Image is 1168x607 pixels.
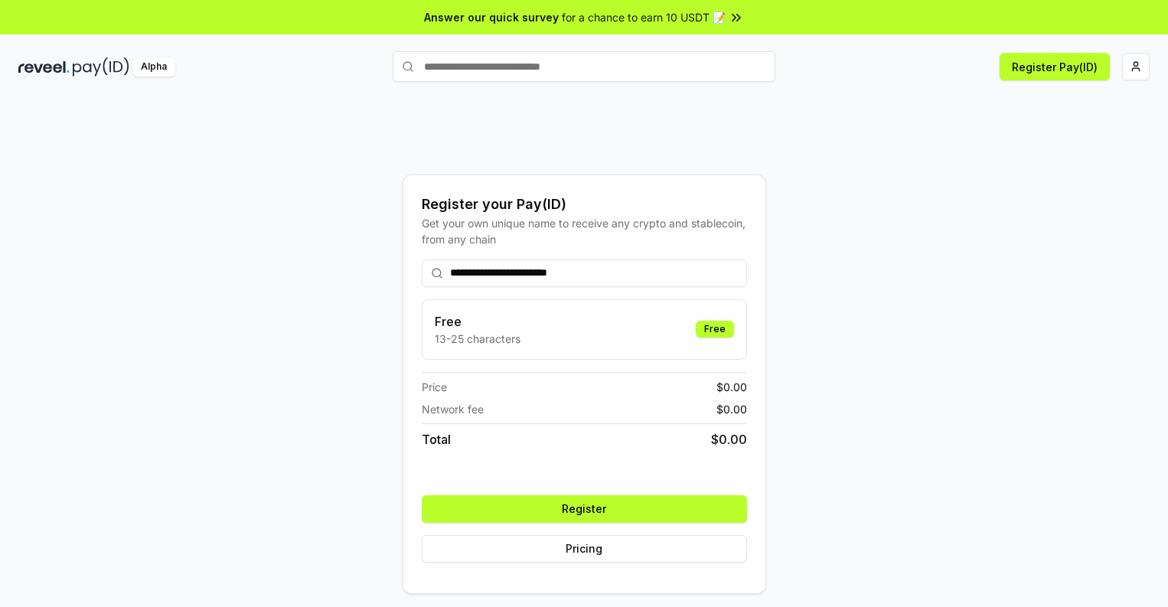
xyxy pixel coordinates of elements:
[435,331,520,347] p: 13-25 characters
[18,57,70,77] img: reveel_dark
[422,495,747,523] button: Register
[562,9,726,25] span: for a chance to earn 10 USDT 📝
[716,379,747,395] span: $ 0.00
[716,401,747,417] span: $ 0.00
[422,401,484,417] span: Network fee
[435,312,520,331] h3: Free
[711,430,747,449] span: $ 0.00
[422,535,747,563] button: Pricing
[1000,53,1110,80] button: Register Pay(ID)
[422,215,747,247] div: Get your own unique name to receive any crypto and stablecoin, from any chain
[422,379,447,395] span: Price
[422,194,747,215] div: Register your Pay(ID)
[424,9,559,25] span: Answer our quick survey
[73,57,129,77] img: pay_id
[132,57,175,77] div: Alpha
[422,430,451,449] span: Total
[696,321,734,338] div: Free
